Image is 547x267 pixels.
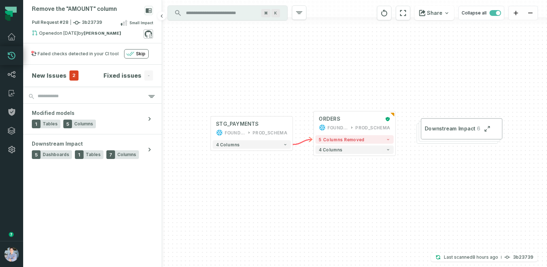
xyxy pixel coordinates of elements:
span: - [144,70,153,81]
span: Skip [136,51,145,57]
div: ORDERS [319,116,340,122]
h4: 3b23739 [513,255,533,259]
h4: Fixed issues [103,71,141,80]
span: Press ⌘ + K to focus the search bar [261,9,271,17]
div: FOUNDATIONAL_DB [225,129,246,136]
span: 5 [32,150,41,159]
button: Modified models1Tables5Columns [23,104,162,134]
button: Hide browsing panel [157,12,166,20]
span: 2 [69,70,79,81]
button: Share [415,6,454,20]
button: zoom in [509,6,523,20]
span: Press ⌘ + K to focus the search bar [271,9,280,17]
span: Tables [43,121,58,127]
h4: New Issues [32,71,67,80]
div: FOUNDATIONAL_DB [327,124,348,131]
span: 4 columns [319,147,342,152]
span: Downstream Impact [32,140,83,147]
relative-time: Oct 6, 2025, 8:21 PM CDT [472,254,498,260]
span: Pull Request #28 3b23739 [32,19,102,26]
div: Certified [383,117,390,122]
span: 1 [32,120,41,128]
div: Opened by [32,30,144,39]
span: 4 columns [216,142,239,147]
strong: Barak Fargoun (fargoun) [84,31,121,35]
g: Edge from c8867c613c347eb7857e509391c84b7d to 0dd85c77dd217d0afb16c7d4fb3eff19 [293,139,312,145]
div: STG_PAYMENTS [216,121,258,128]
span: Columns [117,152,136,158]
button: Skip [124,49,149,59]
button: Downstream Impact5Dashboards1Tables7Columns [23,134,162,165]
span: Columns [74,121,93,127]
button: Collapse all [458,6,504,20]
span: Downstream Impact [425,125,475,132]
div: Remove the "AMOUNT" column [32,6,117,13]
div: Tooltip anchor [8,231,14,238]
span: 1 [75,150,84,159]
div: PROD_SCHEMA [253,129,287,136]
div: Failed checks detected in your CI tool [38,51,119,57]
span: Small Impact [130,20,153,26]
span: Dashboards [43,152,69,158]
span: Tables [86,152,101,158]
div: PROD_SCHEMA [355,124,390,131]
span: 5 [63,120,72,128]
button: New Issues2Fixed issues- [32,70,153,81]
a: View on github [144,29,153,39]
relative-time: Mar 10, 2025, 4:00 PM CDT [57,30,78,36]
p: Last scanned [444,254,498,261]
button: Last scanned[DATE] 8:21:41 PM3b23739 [431,253,538,262]
span: 7 [106,150,115,159]
span: Modified models [32,109,75,117]
img: avatar of Alon Nafta [4,247,19,262]
span: 5 columns removed [319,137,364,142]
span: 6 [475,125,480,132]
button: Downstream Impact6 [421,118,503,139]
button: zoom out [523,6,538,20]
